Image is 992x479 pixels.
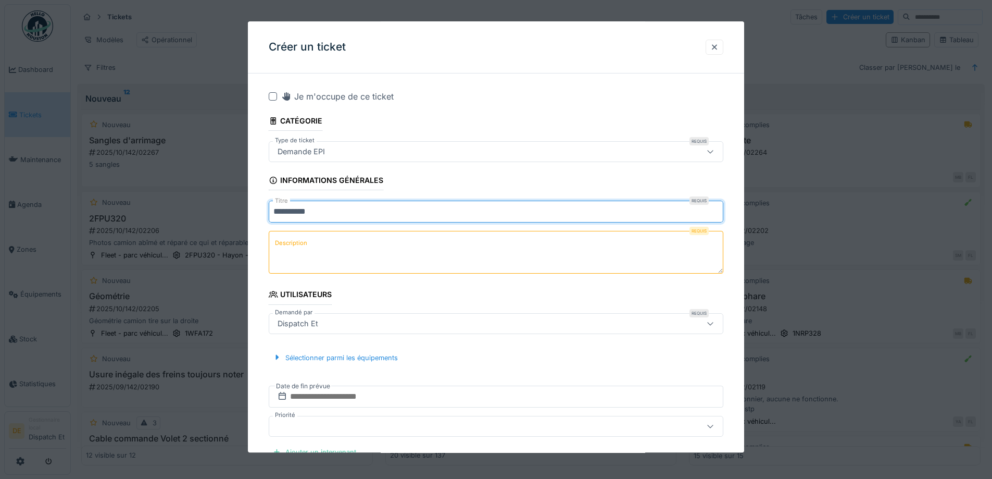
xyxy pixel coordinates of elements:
[275,380,331,392] label: Date de fin prévue
[273,411,297,420] label: Priorité
[273,197,290,206] label: Titre
[273,308,315,317] label: Demandé par
[273,146,329,157] div: Demande EPI
[269,173,383,190] div: Informations générales
[689,227,709,236] div: Requis
[689,137,709,145] div: Requis
[273,318,322,329] div: Dispatch Et
[273,237,309,250] label: Description
[269,113,322,131] div: Catégorie
[689,197,709,205] div: Requis
[269,351,402,365] div: Sélectionner parmi les équipements
[273,136,317,145] label: Type de ticket
[689,309,709,317] div: Requis
[269,287,332,305] div: Utilisateurs
[281,90,394,103] div: Je m'occupe de ce ticket
[269,41,346,54] h3: Créer un ticket
[269,445,360,459] div: Ajouter un intervenant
